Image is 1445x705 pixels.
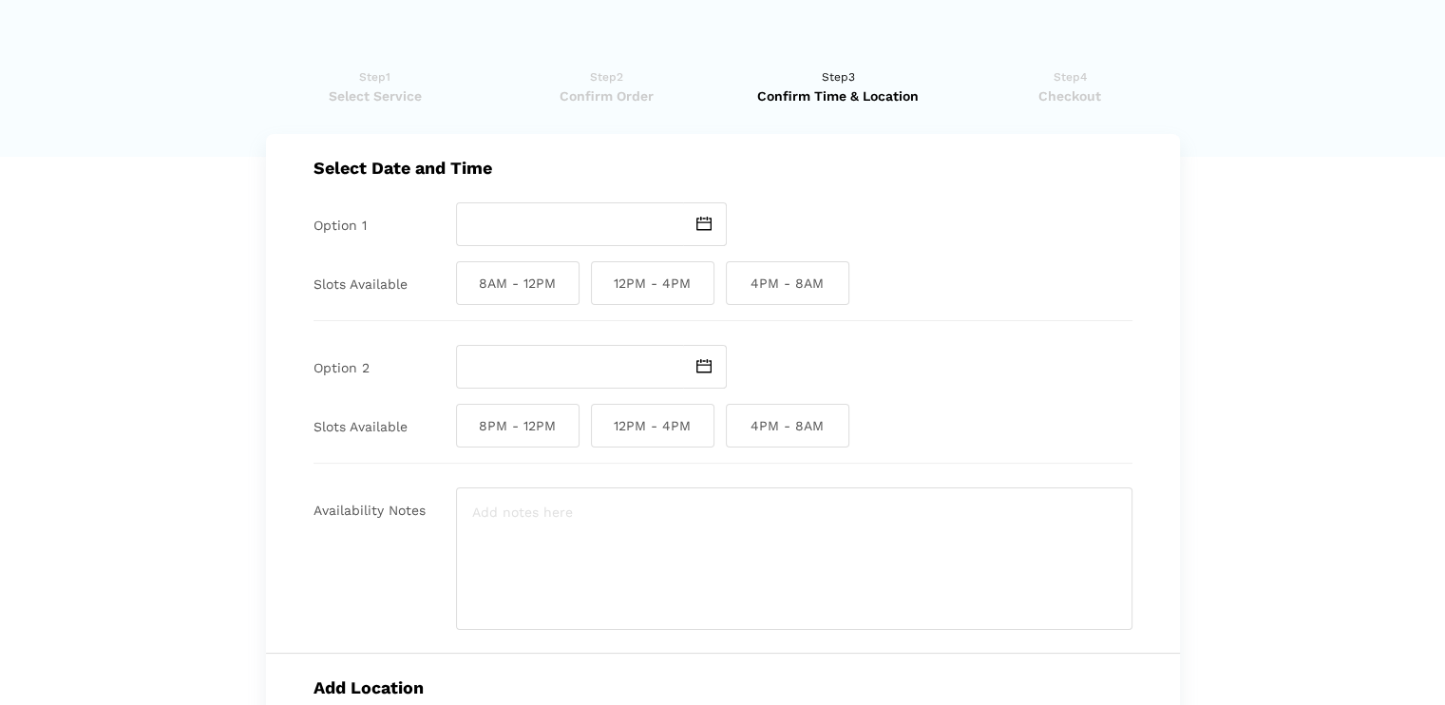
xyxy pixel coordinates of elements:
[497,67,716,105] a: Step2
[314,218,367,234] label: Option 1
[266,86,485,105] span: Select Service
[314,503,426,519] label: Availability Notes
[314,276,408,293] label: Slots Available
[591,404,714,448] span: 12PM - 4PM
[314,419,408,435] label: Slots Available
[314,158,1132,178] h5: Select Date and Time
[960,67,1180,105] a: Step4
[314,677,1132,697] h5: Add Location
[266,67,485,105] a: Step1
[456,404,580,448] span: 8PM - 12PM
[729,67,948,105] a: Step3
[456,261,580,305] span: 8AM - 12PM
[314,360,370,376] label: Option 2
[726,404,849,448] span: 4PM - 8AM
[497,86,716,105] span: Confirm Order
[591,261,714,305] span: 12PM - 4PM
[729,86,948,105] span: Confirm Time & Location
[726,261,849,305] span: 4PM - 8AM
[960,86,1180,105] span: Checkout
